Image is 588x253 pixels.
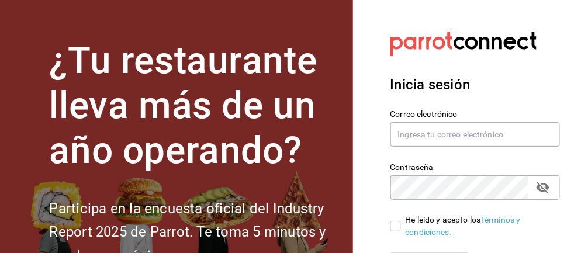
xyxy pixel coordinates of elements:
input: Ingresa tu correo electrónico [390,122,561,147]
label: Correo electrónico [390,110,561,119]
div: He leído y acepto los [406,214,551,238]
h1: ¿Tu restaurante lleva más de un año operando? [50,39,339,173]
h3: Inicia sesión [390,74,560,95]
label: Contraseña [390,164,561,172]
button: passwordField [533,178,553,197]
